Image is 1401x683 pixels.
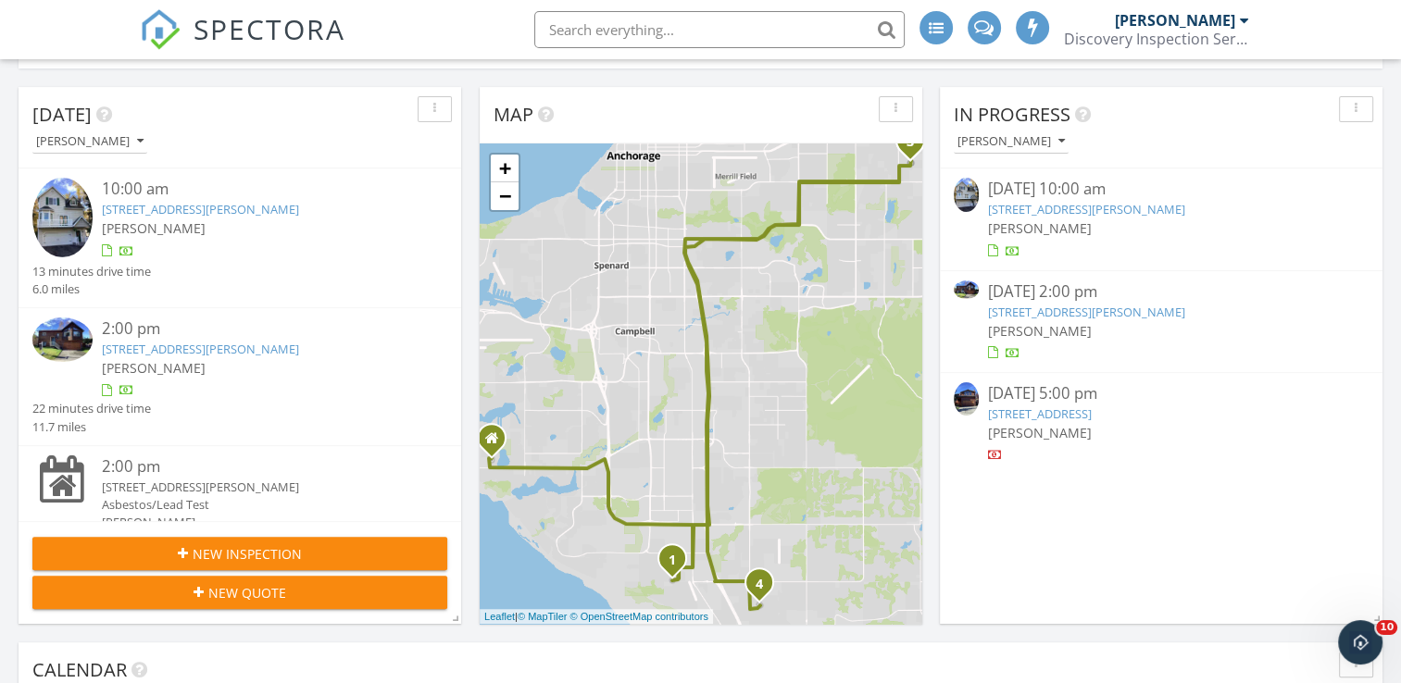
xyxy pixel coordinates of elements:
[32,102,92,127] span: [DATE]
[988,280,1333,304] div: [DATE] 2:00 pm
[32,178,93,257] img: 9554383%2Freports%2F0fc2d503-df0a-43ab-ae07-08bd033822b2%2Fcover_photos%2FraRmYfFoD8P5je3koBVN%2F...
[988,219,1092,237] span: [PERSON_NAME]
[957,135,1065,148] div: [PERSON_NAME]
[480,609,713,625] div: |
[759,582,770,593] div: 2841 Legacy Drive, Anchorage, AK 99516
[669,553,676,566] i: 1
[491,182,519,210] a: Zoom out
[102,359,206,377] span: [PERSON_NAME]
[32,178,447,298] a: 10:00 am [STREET_ADDRESS][PERSON_NAME] [PERSON_NAME] 13 minutes drive time 6.0 miles
[140,9,181,50] img: The Best Home Inspection Software - Spectora
[954,280,1369,363] a: [DATE] 2:00 pm [STREET_ADDRESS][PERSON_NAME] [PERSON_NAME]
[492,438,503,449] div: 4820 Kalenka Circle, Anchorage AK 99654
[518,611,568,622] a: © MapTiler
[1376,620,1397,635] span: 10
[208,583,286,602] span: New Quote
[32,657,127,682] span: Calendar
[1338,620,1382,664] iframe: Intercom live chat
[954,280,979,299] img: 9517799%2Freports%2F4f96011d-a2a8-4358-a4f1-607c9c8e5f98%2Fcover_photos%2FVm1KyQFM3Nb25L7V503V%2F...
[32,130,147,155] button: [PERSON_NAME]
[102,178,413,201] div: 10:00 am
[491,155,519,182] a: Zoom in
[32,263,151,280] div: 13 minutes drive time
[570,611,708,622] a: © OpenStreetMap contributors
[954,178,1369,260] a: [DATE] 10:00 am [STREET_ADDRESS][PERSON_NAME] [PERSON_NAME]
[32,455,447,567] a: 2:00 pm [STREET_ADDRESS][PERSON_NAME] Asbestos/Lead Test [PERSON_NAME] 0 minutes drive time 0.0 m...
[102,478,413,496] div: [STREET_ADDRESS][PERSON_NAME]
[954,102,1070,127] span: In Progress
[988,304,1185,320] a: [STREET_ADDRESS][PERSON_NAME]
[32,576,447,609] button: New Quote
[988,178,1333,201] div: [DATE] 10:00 am
[102,219,206,237] span: [PERSON_NAME]
[140,25,345,64] a: SPECTORA
[102,201,299,217] a: [STREET_ADDRESS][PERSON_NAME]
[756,577,763,590] i: 4
[193,544,302,564] span: New Inspection
[954,178,979,211] img: 9554383%2Freports%2F0fc2d503-df0a-43ab-ae07-08bd033822b2%2Fcover_photos%2FraRmYfFoD8P5je3koBVN%2F...
[32,280,151,298] div: 6.0 miles
[102,317,413,341] div: 2:00 pm
[954,382,1369,465] a: [DATE] 5:00 pm [STREET_ADDRESS] [PERSON_NAME]
[1115,11,1235,30] div: [PERSON_NAME]
[494,102,533,127] span: Map
[1064,30,1249,48] div: Discovery Inspection Services
[534,11,905,48] input: Search everything...
[36,135,144,148] div: [PERSON_NAME]
[988,201,1185,217] a: [STREET_ADDRESS][PERSON_NAME]
[102,455,413,478] div: 2:00 pm
[954,130,1069,155] button: [PERSON_NAME]
[907,136,914,149] i: 3
[988,382,1333,405] div: [DATE] 5:00 pm
[910,141,921,152] div: 810 Hunt Cir, Anchorage, AK 99504
[988,405,1092,422] a: [STREET_ADDRESS]
[484,611,515,622] a: Leaflet
[988,424,1092,441] span: [PERSON_NAME]
[988,322,1092,340] span: [PERSON_NAME]
[672,558,683,569] div: 12371 Gregg Ln, Anchorage, AK 99515
[954,382,979,416] img: 9232497%2Freports%2Fe3b98758-0533-4638-a325-f626a7bb997d%2Fcover_photos%2FtHXETSl3AUN5rVfchLSG%2F...
[32,418,151,436] div: 11.7 miles
[32,537,447,570] button: New Inspection
[32,400,151,417] div: 22 minutes drive time
[32,317,447,436] a: 2:00 pm [STREET_ADDRESS][PERSON_NAME] [PERSON_NAME] 22 minutes drive time 11.7 miles
[32,317,93,362] img: 9517799%2Freports%2F4f96011d-a2a8-4358-a4f1-607c9c8e5f98%2Fcover_photos%2FVm1KyQFM3Nb25L7V503V%2F...
[102,496,413,514] div: Asbestos/Lead Test
[194,9,345,48] span: SPECTORA
[102,341,299,357] a: [STREET_ADDRESS][PERSON_NAME]
[102,514,413,531] div: [PERSON_NAME]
